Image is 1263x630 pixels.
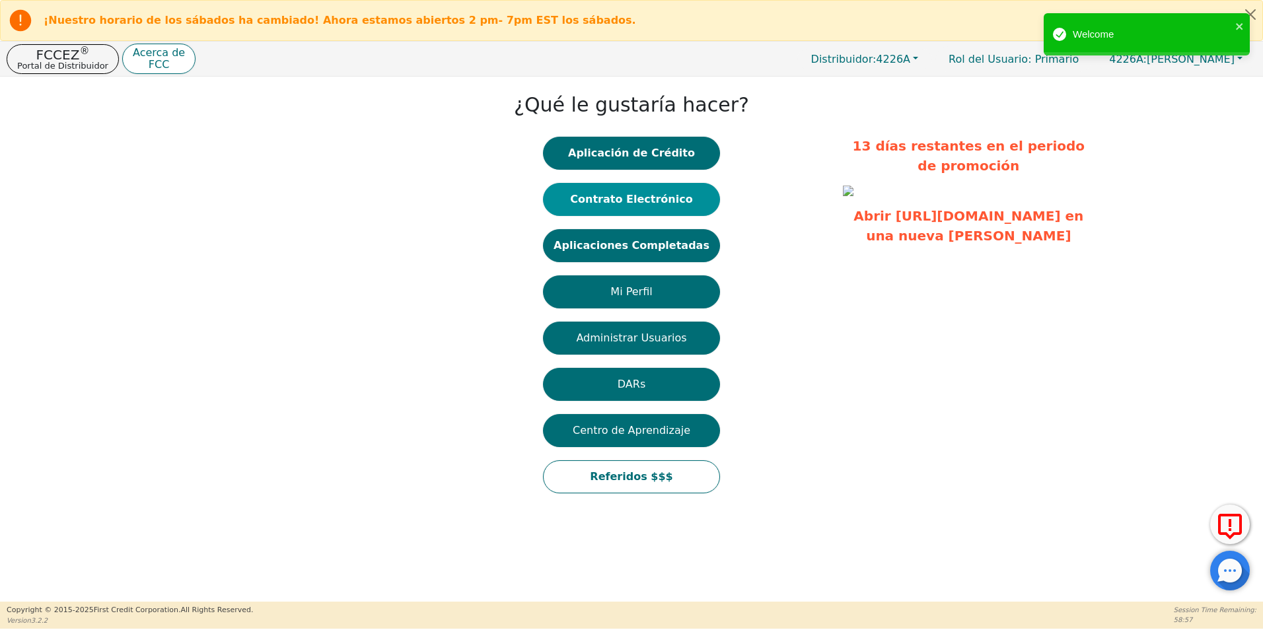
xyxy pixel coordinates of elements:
[543,183,720,216] button: Contrato Electrónico
[7,605,253,616] p: Copyright © 2015- 2025 First Credit Corporation.
[543,368,720,401] button: DARs
[811,53,910,65] span: 4226A
[133,48,185,58] p: Acerca de
[1109,53,1235,65] span: [PERSON_NAME]
[133,59,185,70] p: FCC
[543,460,720,493] button: Referidos $$$
[514,93,749,117] h1: ¿Qué le gustaría hacer?
[1210,505,1250,544] button: Reportar Error a FCC
[1174,605,1256,615] p: Session Time Remaining:
[17,61,108,70] p: Portal de Distribuidor
[543,414,720,447] button: Centro de Aprendizaje
[935,46,1092,72] p: Primario
[543,137,720,170] button: Aplicación de Crédito
[180,606,253,614] span: All Rights Reserved.
[543,275,720,308] button: Mi Perfil
[1073,27,1231,42] div: Welcome
[811,53,877,65] span: Distribuidor:
[797,49,933,69] button: Distribuidor:4226A
[1235,18,1245,34] button: close
[543,229,720,262] button: Aplicaciones Completadas
[843,186,853,196] img: 7d538d57-553b-47dc-bddb-2e1432ae0495
[949,53,1031,65] span: Rol del Usuario :
[7,44,119,74] button: FCCEZ®Portal de Distribuidor
[1109,53,1147,65] span: 4226A:
[79,45,89,57] sup: ®
[1239,1,1262,28] button: Close alert
[7,615,253,625] p: Version 3.2.2
[1174,615,1256,625] p: 58:57
[843,136,1094,176] p: 13 días restantes en el periodo de promoción
[853,208,1083,244] a: Abrir [URL][DOMAIN_NAME] en una nueva [PERSON_NAME]
[17,48,108,61] p: FCCEZ
[44,14,636,26] b: ¡Nuestro horario de los sábados ha cambiado! Ahora estamos abiertos 2 pm- 7pm EST los sábados.
[543,322,720,355] button: Administrar Usuarios
[122,44,196,75] button: Acerca deFCC
[935,46,1092,72] a: Rol del Usuario: Primario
